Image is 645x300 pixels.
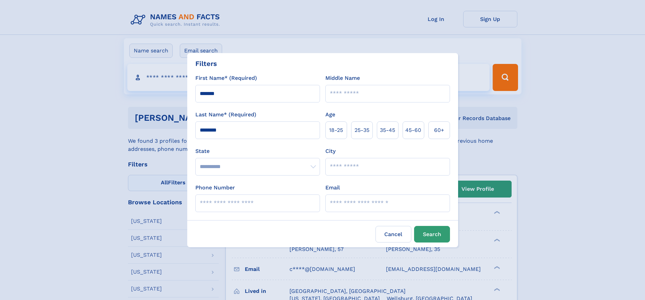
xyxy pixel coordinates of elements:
span: 18‑25 [329,126,343,134]
label: City [325,147,336,155]
label: Phone Number [195,184,235,192]
label: Email [325,184,340,192]
span: 60+ [434,126,444,134]
span: 35‑45 [380,126,395,134]
label: Cancel [375,226,411,243]
span: 45‑60 [405,126,421,134]
button: Search [414,226,450,243]
label: State [195,147,320,155]
label: First Name* (Required) [195,74,257,82]
label: Last Name* (Required) [195,111,256,119]
span: 25‑35 [354,126,369,134]
label: Age [325,111,335,119]
label: Middle Name [325,74,360,82]
div: Filters [195,59,217,69]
